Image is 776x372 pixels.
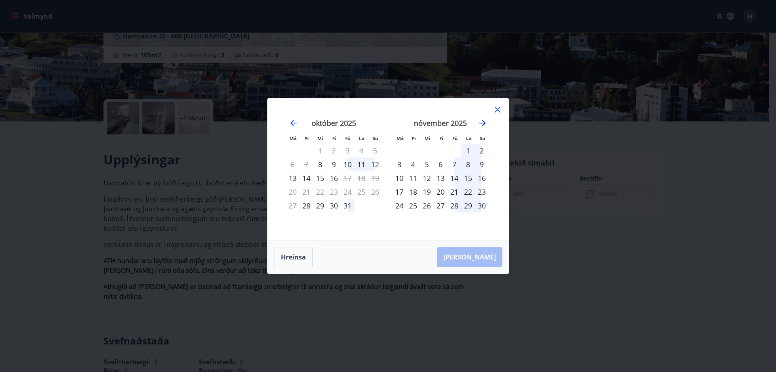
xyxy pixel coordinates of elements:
[406,171,420,185] td: Choose þriðjudagur, 11. nóvember 2025 as your check-in date. It’s available.
[447,199,461,213] div: 28
[411,135,416,141] small: Þr
[312,118,356,128] strong: október 2025
[274,247,313,267] button: Hreinsa
[345,135,350,141] small: Fö
[354,185,368,199] td: Not available. laugardagur, 25. október 2025
[286,157,299,171] td: Not available. mánudagur, 6. október 2025
[286,185,299,199] td: Not available. mánudagur, 20. október 2025
[299,199,313,213] td: Choose þriðjudagur, 28. október 2025 as your check-in date. It’s available.
[299,171,313,185] div: 14
[461,171,475,185] td: Choose laugardagur, 15. nóvember 2025 as your check-in date. It’s available.
[447,157,461,171] div: 7
[396,135,404,141] small: Má
[327,144,341,157] td: Not available. fimmtudagur, 2. október 2025
[447,185,461,199] div: 21
[447,171,461,185] div: 14
[341,171,354,185] td: Not available. föstudagur, 17. október 2025
[313,157,327,171] div: Aðeins innritun í boði
[434,185,447,199] div: 20
[341,157,354,171] div: 10
[299,171,313,185] td: Choose þriðjudagur, 14. október 2025 as your check-in date. It’s available.
[475,144,489,157] div: 2
[392,157,406,171] div: 3
[420,171,434,185] div: 12
[368,157,382,171] td: Choose sunnudagur, 12. október 2025 as your check-in date. It’s available.
[313,199,327,213] div: 29
[439,135,443,141] small: Fi
[286,171,299,185] div: 13
[392,199,406,213] div: 24
[341,185,354,199] td: Not available. föstudagur, 24. október 2025
[341,157,354,171] td: Choose föstudagur, 10. október 2025 as your check-in date. It’s available.
[327,185,341,199] td: Not available. fimmtudagur, 23. október 2025
[299,157,313,171] td: Not available. þriðjudagur, 7. október 2025
[461,185,475,199] div: 22
[478,118,487,128] div: Move forward to switch to the next month.
[475,171,489,185] td: Choose sunnudagur, 16. nóvember 2025 as your check-in date. It’s available.
[466,135,472,141] small: La
[392,185,406,199] div: 17
[406,157,420,171] td: Choose þriðjudagur, 4. nóvember 2025 as your check-in date. It’s available.
[461,199,475,213] td: Choose laugardagur, 29. nóvember 2025 as your check-in date. It’s available.
[286,199,299,213] td: Not available. mánudagur, 27. október 2025
[461,144,475,157] td: Choose laugardagur, 1. nóvember 2025 as your check-in date. It’s available.
[392,199,406,213] td: Choose mánudagur, 24. nóvember 2025 as your check-in date. It’s available.
[447,171,461,185] td: Choose föstudagur, 14. nóvember 2025 as your check-in date. It’s available.
[434,171,447,185] td: Choose fimmtudagur, 13. nóvember 2025 as your check-in date. It’s available.
[354,144,368,157] td: Not available. laugardagur, 4. október 2025
[373,135,378,141] small: Su
[434,157,447,171] td: Choose fimmtudagur, 6. nóvember 2025 as your check-in date. It’s available.
[368,171,382,185] td: Not available. sunnudagur, 19. október 2025
[475,157,489,171] td: Choose sunnudagur, 9. nóvember 2025 as your check-in date. It’s available.
[461,144,475,157] div: 1
[447,157,461,171] td: Choose föstudagur, 7. nóvember 2025 as your check-in date. It’s available.
[392,157,406,171] td: Choose mánudagur, 3. nóvember 2025 as your check-in date. It’s available.
[461,157,475,171] td: Choose laugardagur, 8. nóvember 2025 as your check-in date. It’s available.
[420,157,434,171] td: Choose miðvikudagur, 5. nóvember 2025 as your check-in date. It’s available.
[304,135,309,141] small: Þr
[354,157,368,171] td: Choose laugardagur, 11. október 2025 as your check-in date. It’s available.
[424,135,430,141] small: Mi
[341,199,354,213] td: Choose föstudagur, 31. október 2025 as your check-in date. It’s available.
[452,135,458,141] small: Fö
[317,135,323,141] small: Mi
[475,171,489,185] div: 16
[475,144,489,157] td: Choose sunnudagur, 2. nóvember 2025 as your check-in date. It’s available.
[354,171,368,185] td: Not available. laugardagur, 18. október 2025
[332,135,336,141] small: Fi
[461,171,475,185] div: 15
[368,185,382,199] td: Not available. sunnudagur, 26. október 2025
[313,199,327,213] td: Choose miðvikudagur, 29. október 2025 as your check-in date. It’s available.
[447,199,461,213] td: Choose föstudagur, 28. nóvember 2025 as your check-in date. It’s available.
[461,185,475,199] td: Choose laugardagur, 22. nóvember 2025 as your check-in date. It’s available.
[420,199,434,213] td: Choose miðvikudagur, 26. nóvember 2025 as your check-in date. It’s available.
[299,199,313,213] div: Aðeins innritun í boði
[420,157,434,171] div: 5
[406,157,420,171] div: 4
[414,118,467,128] strong: nóvember 2025
[475,199,489,213] td: Choose sunnudagur, 30. nóvember 2025 as your check-in date. It’s available.
[359,135,365,141] small: La
[341,171,354,185] div: Aðeins útritun í boði
[434,157,447,171] div: 6
[327,171,341,185] td: Choose fimmtudagur, 16. október 2025 as your check-in date. It’s available.
[420,185,434,199] td: Choose miðvikudagur, 19. nóvember 2025 as your check-in date. It’s available.
[392,185,406,199] td: Choose mánudagur, 17. nóvember 2025 as your check-in date. It’s available.
[406,199,420,213] div: 25
[480,135,485,141] small: Su
[475,185,489,199] td: Choose sunnudagur, 23. nóvember 2025 as your check-in date. It’s available.
[475,185,489,199] div: 23
[313,185,327,199] td: Not available. miðvikudagur, 22. október 2025
[447,185,461,199] td: Choose föstudagur, 21. nóvember 2025 as your check-in date. It’s available.
[475,157,489,171] div: 9
[461,199,475,213] div: 29
[368,157,382,171] div: 12
[327,199,341,213] div: 30
[420,171,434,185] td: Choose miðvikudagur, 12. nóvember 2025 as your check-in date. It’s available.
[434,199,447,213] td: Choose fimmtudagur, 27. nóvember 2025 as your check-in date. It’s available.
[434,185,447,199] td: Choose fimmtudagur, 20. nóvember 2025 as your check-in date. It’s available.
[392,171,406,185] div: 10
[406,185,420,199] div: 18
[368,144,382,157] td: Not available. sunnudagur, 5. október 2025
[277,108,499,230] div: Calendar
